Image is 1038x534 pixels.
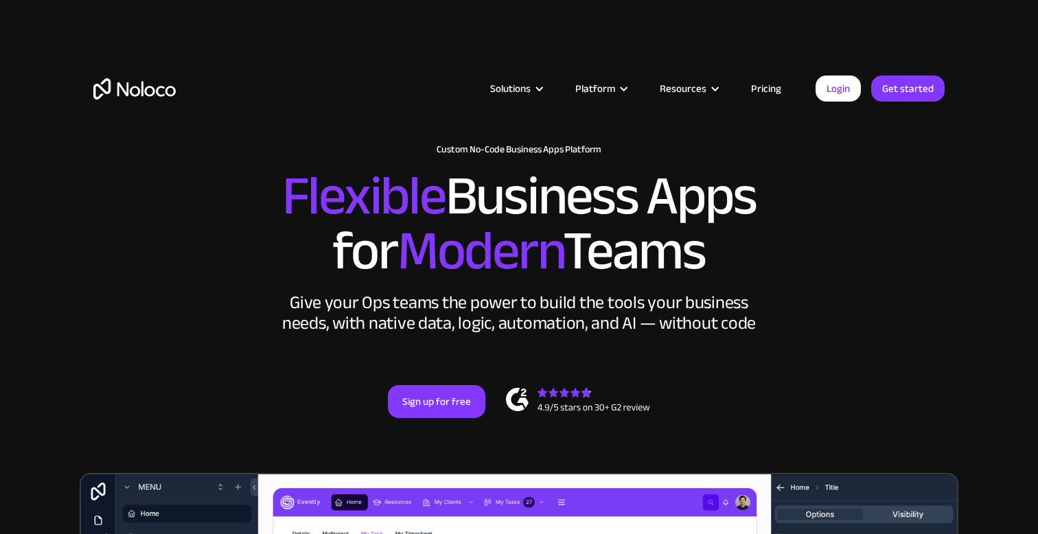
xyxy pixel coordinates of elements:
div: Resources [660,80,706,97]
div: Platform [575,80,615,97]
span: Flexible [282,145,446,247]
div: Platform [558,80,643,97]
a: Sign up for free [388,385,485,418]
div: Resources [643,80,734,97]
h2: Business Apps for Teams [93,169,945,279]
span: Modern [397,200,563,302]
div: Solutions [473,80,558,97]
a: Get started [871,76,945,102]
a: Pricing [734,80,798,97]
a: Login [816,76,861,102]
div: Solutions [490,80,531,97]
div: Give your Ops teams the power to build the tools your business needs, with native data, logic, au... [279,292,759,334]
a: home [93,78,176,100]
